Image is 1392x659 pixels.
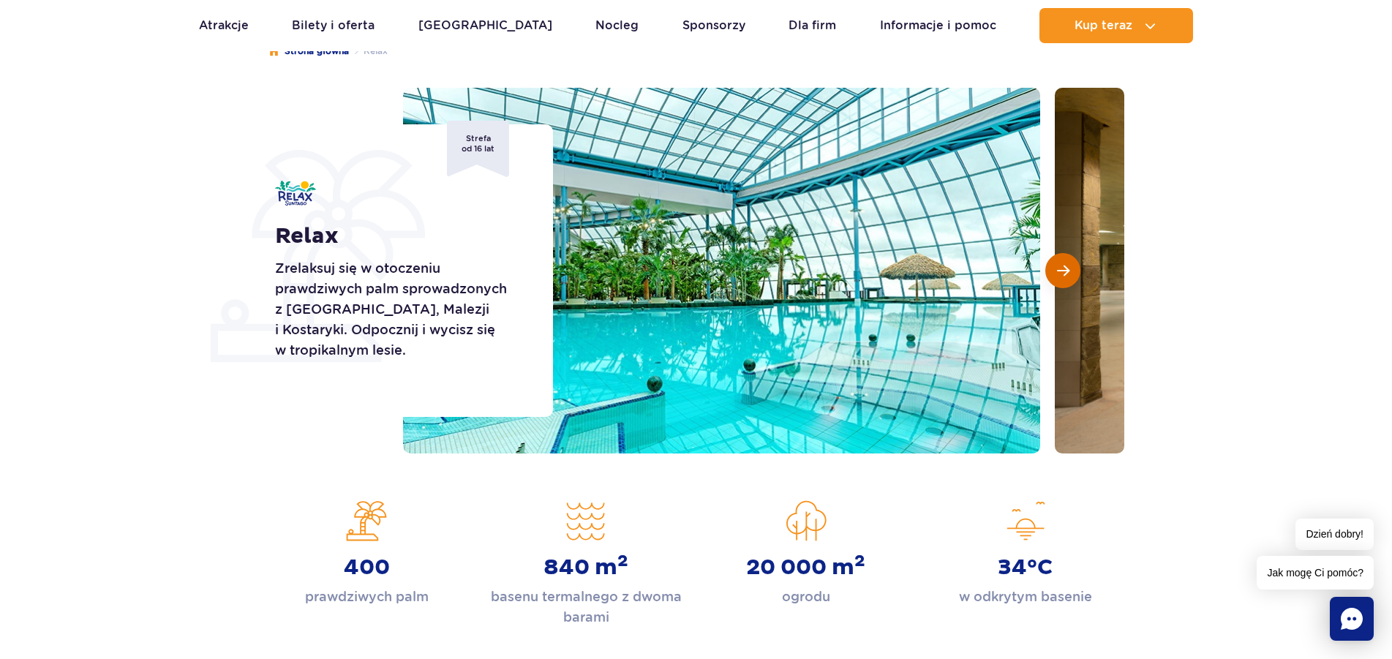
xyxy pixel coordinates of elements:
[782,587,830,607] p: ogrodu
[617,551,628,571] sup: 2
[1039,8,1193,43] button: Kup teraz
[199,8,249,43] a: Atrakcje
[543,554,628,581] strong: 840 m
[487,587,685,628] p: basenu termalnego z dwoma barami
[344,554,390,581] strong: 400
[682,8,745,43] a: Sponsorzy
[418,8,552,43] a: [GEOGRAPHIC_DATA]
[595,8,639,43] a: Nocleg
[447,121,509,177] span: Strefa od 16 lat
[789,8,836,43] a: Dla firm
[746,554,865,581] strong: 20 000 m
[1045,253,1080,288] button: Następny slajd
[305,587,429,607] p: prawdziwych palm
[275,258,520,361] p: Zrelaksuj się w otoczeniu prawdziwych palm sprowadzonych z [GEOGRAPHIC_DATA], Malezji i Kostaryki...
[275,181,316,206] img: Relax
[275,223,520,249] h1: Relax
[1330,597,1374,641] div: Chat
[959,587,1092,607] p: w odkrytym basenie
[268,44,349,59] a: Strona główna
[349,44,388,59] li: Relax
[1257,556,1374,590] span: Jak mogę Ci pomóc?
[880,8,996,43] a: Informacje i pomoc
[854,551,865,571] sup: 2
[1075,19,1132,32] span: Kup teraz
[998,554,1053,581] strong: 34°C
[1295,519,1374,550] span: Dzień dobry!
[292,8,375,43] a: Bilety i oferta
